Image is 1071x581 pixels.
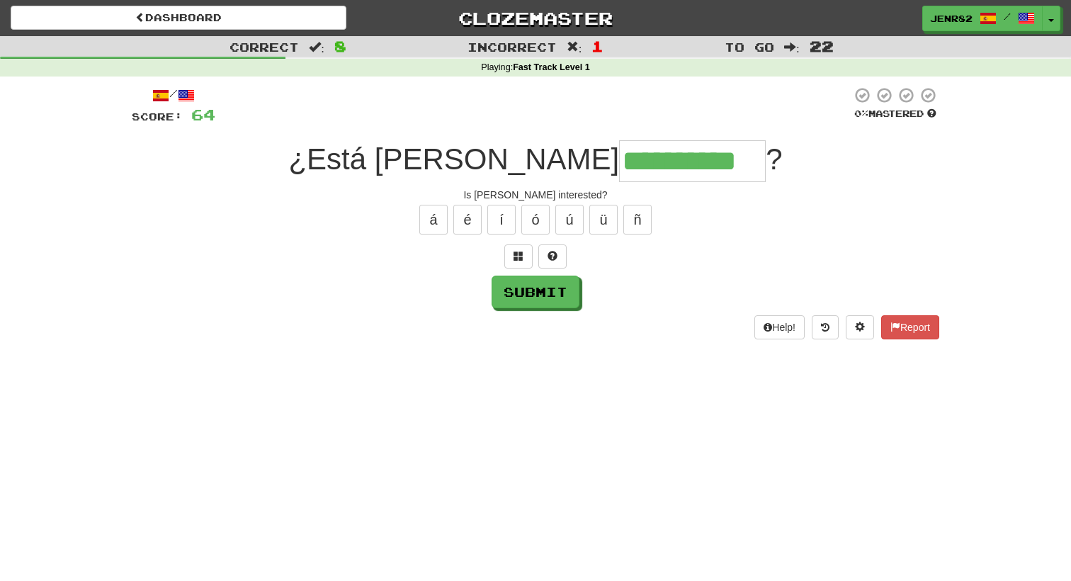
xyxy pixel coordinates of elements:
button: Round history (alt+y) [812,315,839,339]
button: ú [555,205,584,235]
div: Is [PERSON_NAME] interested? [132,188,939,202]
span: Incorrect [467,40,557,54]
span: ? [766,142,782,176]
span: Jenr82 [930,12,973,25]
span: To go [725,40,774,54]
button: Submit [492,276,579,308]
div: / [132,86,215,104]
div: Mastered [851,108,939,120]
a: Dashboard [11,6,346,30]
span: 64 [191,106,215,123]
button: á [419,205,448,235]
button: ó [521,205,550,235]
span: 1 [591,38,603,55]
button: í [487,205,516,235]
a: Jenr82 / [922,6,1043,31]
span: 22 [810,38,834,55]
strong: Fast Track Level 1 [513,62,590,72]
span: 8 [334,38,346,55]
span: : [309,41,324,53]
span: ¿Está [PERSON_NAME] [288,142,619,176]
span: : [784,41,800,53]
button: ü [589,205,618,235]
button: é [453,205,482,235]
span: Score: [132,111,183,123]
span: : [567,41,582,53]
span: / [1004,11,1011,21]
span: Correct [229,40,299,54]
button: Switch sentence to multiple choice alt+p [504,244,533,269]
a: Clozemaster [368,6,703,30]
button: Single letter hint - you only get 1 per sentence and score half the points! alt+h [538,244,567,269]
button: Report [881,315,939,339]
button: Help! [754,315,805,339]
span: 0 % [854,108,868,119]
button: ñ [623,205,652,235]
